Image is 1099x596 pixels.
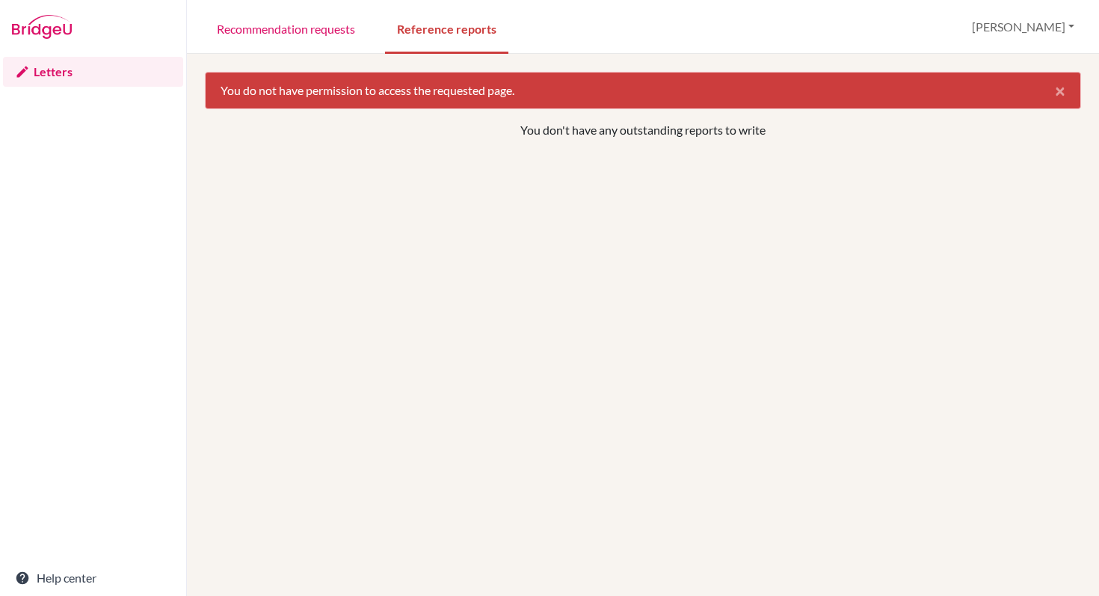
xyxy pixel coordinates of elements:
[1055,79,1065,101] span: ×
[205,72,1081,109] div: You do not have permission to access the requested page.
[965,13,1081,41] button: [PERSON_NAME]
[205,2,367,54] a: Recommendation requests
[3,57,183,87] a: Letters
[3,563,183,593] a: Help center
[385,2,508,54] a: Reference reports
[12,15,72,39] img: Bridge-U
[289,121,997,139] p: You don't have any outstanding reports to write
[1040,73,1080,108] button: Close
